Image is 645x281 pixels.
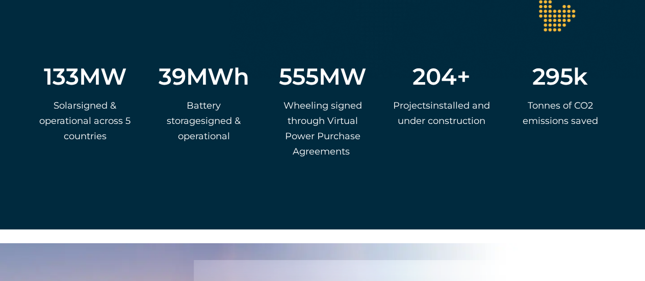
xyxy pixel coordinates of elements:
span: rojects [400,100,430,111]
span: 133 [44,65,79,88]
span: 204 [412,65,457,88]
span: 555 [279,65,319,88]
span: S [54,100,59,111]
span: k [573,65,609,88]
span: i [393,100,490,126]
span: MW [319,65,372,88]
span: Ba [187,100,199,111]
span: olar [59,100,76,111]
span: igned & operational [178,115,241,142]
span: nstalled and under construction [398,100,490,126]
span: s [201,115,205,126]
span: emissions saved [523,115,598,126]
span: MWh [186,65,253,88]
span: MW [79,65,135,88]
span: P [393,100,400,111]
span: 39 [159,65,186,88]
span: onnes of CO2 [532,100,593,111]
span: T [528,100,532,111]
span: s [76,100,81,111]
span: igned & operational across 5 countries [39,100,131,142]
span: ttery storage [167,100,221,126]
span: + [457,65,491,88]
span: 295 [532,65,573,88]
span: Wheeling signed through Virtual Power Purchase Agreements [283,100,362,157]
